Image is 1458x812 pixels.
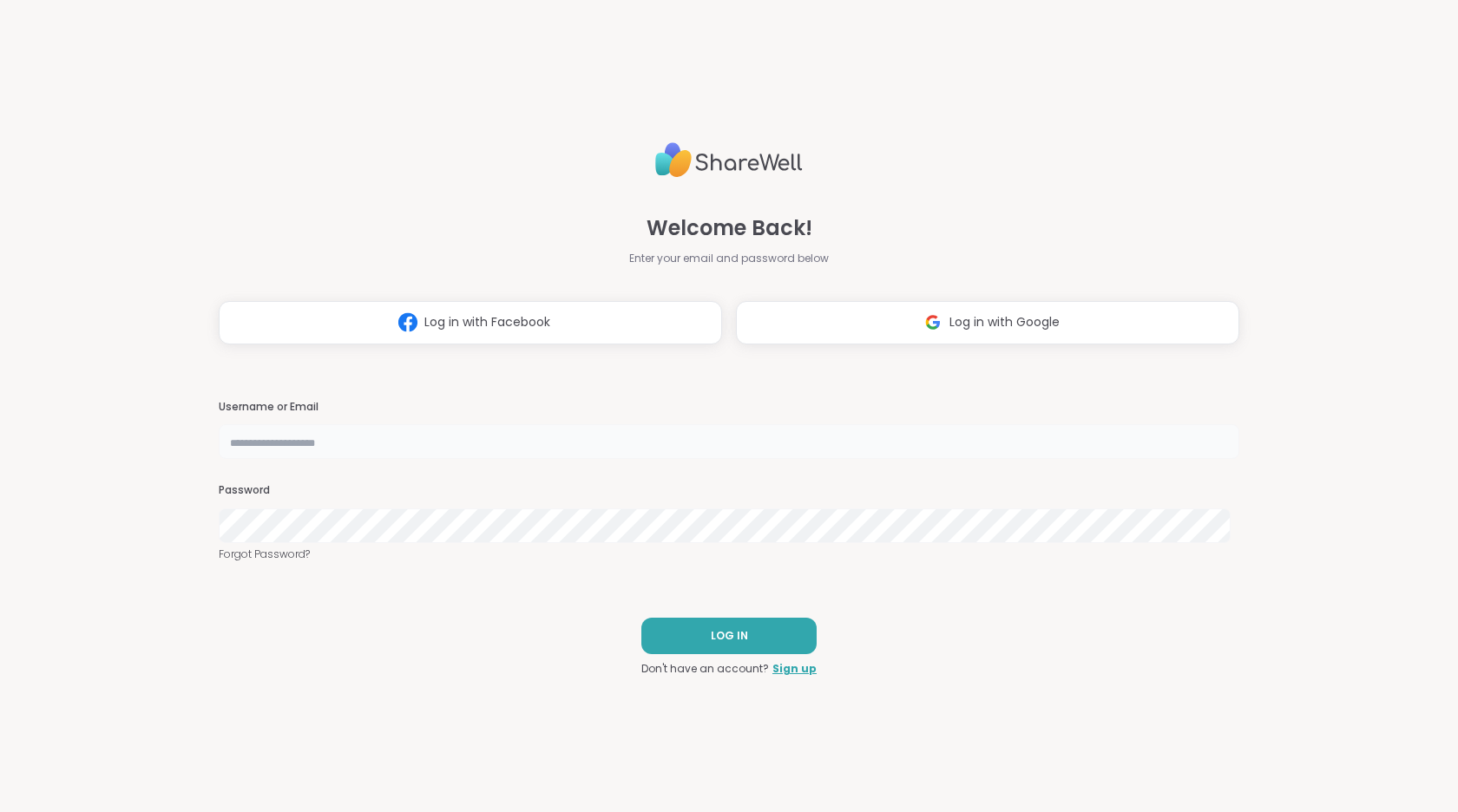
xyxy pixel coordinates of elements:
[647,213,812,244] span: Welcome Back!
[641,618,817,654] button: LOG IN
[219,301,722,344] button: Log in with Facebook
[219,483,1239,498] h3: Password
[391,306,424,338] img: ShareWell Logomark
[641,661,769,677] span: Don't have an account?
[629,251,829,266] span: Enter your email and password below
[219,400,1239,415] h3: Username or Email
[711,628,748,644] span: LOG IN
[424,313,550,331] span: Log in with Facebook
[916,306,949,338] img: ShareWell Logomark
[655,135,803,185] img: ShareWell Logo
[736,301,1239,344] button: Log in with Google
[772,661,817,677] a: Sign up
[219,547,1239,562] a: Forgot Password?
[949,313,1060,331] span: Log in with Google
